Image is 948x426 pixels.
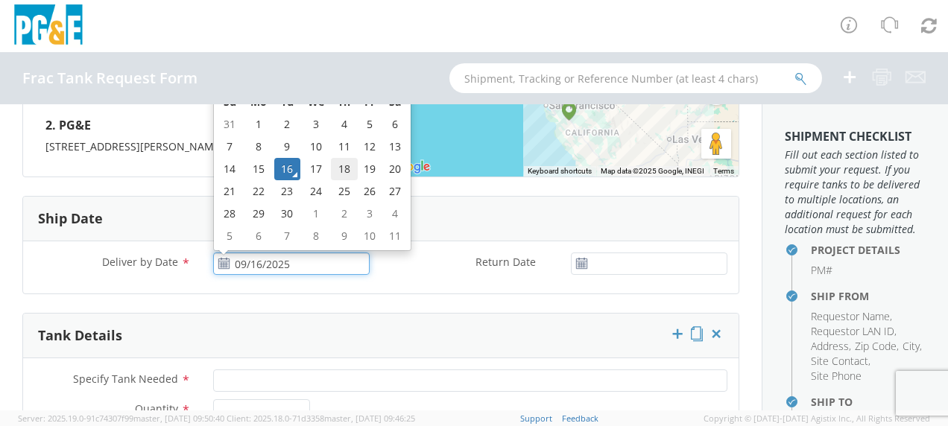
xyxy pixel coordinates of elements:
span: Client: 2025.18.0-71d3358 [227,413,415,424]
td: 18 [331,158,357,180]
td: 16 [274,158,300,180]
span: City [903,339,920,353]
td: 5 [358,113,383,136]
button: Keyboard shortcuts [528,166,592,177]
span: master, [DATE] 09:50:40 [133,413,224,424]
td: 6 [382,113,408,136]
td: 10 [358,225,383,247]
li: , [811,354,870,369]
td: 25 [331,180,357,203]
span: Site Contact [811,354,868,368]
td: 22 [243,180,274,203]
td: 5 [217,225,243,247]
td: 4 [331,113,357,136]
td: 20 [382,158,408,180]
li: , [811,309,892,324]
td: 7 [274,225,300,247]
h3: Shipment Checklist [785,130,926,144]
td: 8 [300,225,332,247]
td: 21 [217,180,243,203]
h4: Ship To [811,396,926,407]
span: [STREET_ADDRESS][PERSON_NAME] [45,139,224,153]
a: Feedback [562,413,598,424]
td: 3 [300,113,332,136]
span: Return Date [475,255,536,269]
td: 1 [243,113,274,136]
a: Support [520,413,552,424]
td: 3 [358,203,383,225]
li: , [903,339,922,354]
span: master, [DATE] 09:46:25 [324,413,415,424]
li: , [811,324,897,339]
span: Specify Tank Needed [73,372,178,386]
li: , [811,339,851,354]
span: Fill out each section listed to submit your request. If you require tanks to be delivered to mult... [785,147,926,237]
h3: Tank Details [38,328,122,343]
span: Site Phone [811,369,862,383]
td: 4 [382,203,408,225]
span: Copyright © [DATE]-[DATE] Agistix Inc., All Rights Reserved [704,413,930,425]
span: Requestor Name [811,309,890,323]
td: 2 [274,113,300,136]
td: 9 [274,136,300,158]
td: 23 [274,180,300,203]
td: 19 [358,158,383,180]
input: Shipment, Tracking or Reference Number (at least 4 chars) [449,63,822,93]
span: Requestor LAN ID [811,324,894,338]
h4: Project Details [811,244,926,255]
td: 10 [300,136,332,158]
td: 1 [300,203,332,225]
td: 24 [300,180,332,203]
span: PM# [811,263,832,277]
span: Deliver by Date [102,255,178,269]
a: Terms [713,167,734,175]
td: 17 [300,158,332,180]
td: 8 [243,136,274,158]
td: 6 [243,225,274,247]
td: 30 [274,203,300,225]
td: 7 [217,136,243,158]
td: 11 [331,136,357,158]
td: 11 [382,225,408,247]
td: 28 [217,203,243,225]
h4: Frac Tank Request Form [22,70,197,86]
td: 13 [382,136,408,158]
td: 29 [243,203,274,225]
span: Quantity [135,401,178,416]
td: 2 [331,203,357,225]
img: pge-logo-06675f144f4cfa6a6814.png [11,4,86,48]
span: Server: 2025.19.0-91c74307f99 [18,413,224,424]
h4: Ship From [811,290,926,302]
span: Zip Code [855,339,897,353]
h3: Ship Date [38,212,103,226]
td: 9 [331,225,357,247]
button: Drag Pegman onto the map to open Street View [701,129,731,159]
td: 26 [358,180,383,203]
td: 15 [243,158,274,180]
td: 27 [382,180,408,203]
li: , [855,339,899,354]
td: 31 [217,113,243,136]
span: Address [811,339,849,353]
td: 14 [217,158,243,180]
span: Map data ©2025 Google, INEGI [601,167,704,175]
h4: 2. PG&E [45,112,358,140]
td: 12 [358,136,383,158]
